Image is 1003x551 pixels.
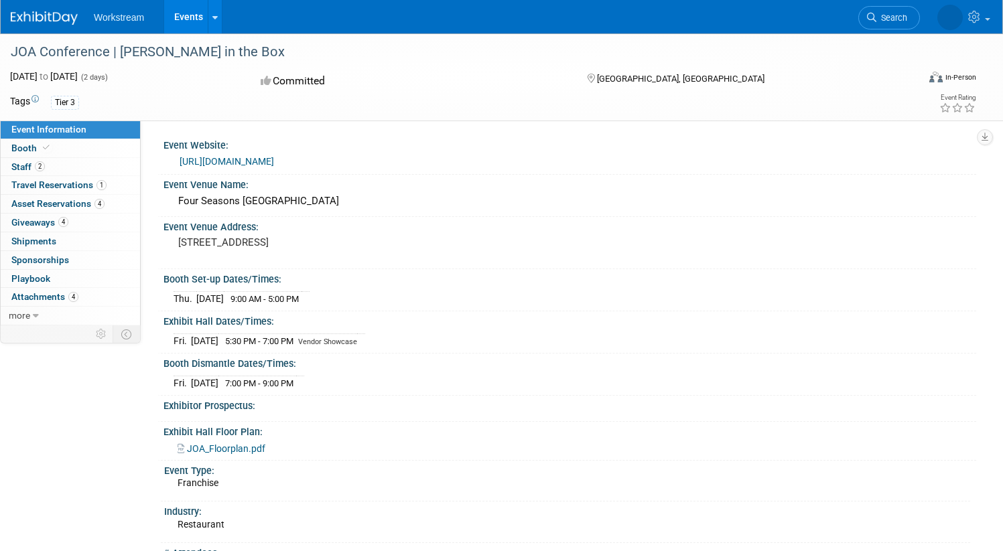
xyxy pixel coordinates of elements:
[230,294,299,304] span: 9:00 AM - 5:00 PM
[225,336,293,346] span: 5:30 PM - 7:00 PM
[11,161,45,172] span: Staff
[257,70,565,93] div: Committed
[10,71,78,82] span: [DATE] [DATE]
[225,378,293,388] span: 7:00 PM - 9:00 PM
[945,72,976,82] div: In-Person
[174,292,196,306] td: Thu.
[858,6,920,29] a: Search
[11,179,107,190] span: Travel Reservations
[180,156,274,167] a: [URL][DOMAIN_NAME]
[1,307,140,325] a: more
[1,214,140,232] a: Giveaways4
[94,199,105,209] span: 4
[96,180,107,190] span: 1
[1,195,140,213] a: Asset Reservations4
[196,292,224,306] td: [DATE]
[35,161,45,171] span: 2
[1,251,140,269] a: Sponsorships
[11,198,105,209] span: Asset Reservations
[94,12,144,23] span: Workstream
[163,135,976,152] div: Event Website:
[832,70,976,90] div: Event Format
[178,443,265,454] a: JOA_Floorplan.pdf
[163,353,976,370] div: Booth Dismantle Dates/Times:
[38,71,50,82] span: to
[164,461,970,477] div: Event Type:
[51,96,79,110] div: Tier 3
[163,311,976,328] div: Exhibit Hall Dates/Times:
[937,5,963,30] img: Rousie Mok
[43,144,50,151] i: Booth reservation complete
[191,334,218,348] td: [DATE]
[1,139,140,157] a: Booth
[1,121,140,139] a: Event Information
[929,72,943,82] img: Format-Inperson.png
[597,74,764,84] span: [GEOGRAPHIC_DATA], [GEOGRAPHIC_DATA]
[174,191,966,212] div: Four Seasons [GEOGRAPHIC_DATA]
[163,217,976,234] div: Event Venue Address:
[113,325,141,343] td: Toggle Event Tabs
[1,288,140,306] a: Attachments4
[80,73,108,82] span: (2 days)
[178,236,487,248] pre: [STREET_ADDRESS]
[163,175,976,191] div: Event Venue Name:
[1,270,140,288] a: Playbook
[58,217,68,227] span: 4
[191,376,218,390] td: [DATE]
[163,422,976,439] div: Exhibit Hall Floor Plan:
[164,501,970,518] div: Industry:
[9,310,30,321] span: more
[10,94,39,110] td: Tags
[163,396,976,412] div: Exhibitor Prospectus:
[6,40,894,64] div: JOA Conference | [PERSON_NAME] in the Box
[11,11,78,25] img: ExhibitDay
[187,443,265,454] span: JOA_Floorplan.pdf
[1,158,140,176] a: Staff2
[174,334,191,348] td: Fri.
[876,13,907,23] span: Search
[1,176,140,194] a: Travel Reservations1
[11,273,50,284] span: Playbook
[174,376,191,390] td: Fri.
[90,325,113,343] td: Personalize Event Tab Strip
[11,217,68,228] span: Giveaways
[11,236,56,246] span: Shipments
[178,477,218,488] span: Franchise
[1,232,140,250] a: Shipments
[11,143,52,153] span: Booth
[68,292,78,302] span: 4
[298,337,357,346] span: Vendor Showcase
[939,94,976,101] div: Event Rating
[163,269,976,286] div: Booth Set-up Dates/Times:
[178,519,224,530] span: Restaurant
[11,124,86,135] span: Event Information
[11,254,69,265] span: Sponsorships
[11,291,78,302] span: Attachments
